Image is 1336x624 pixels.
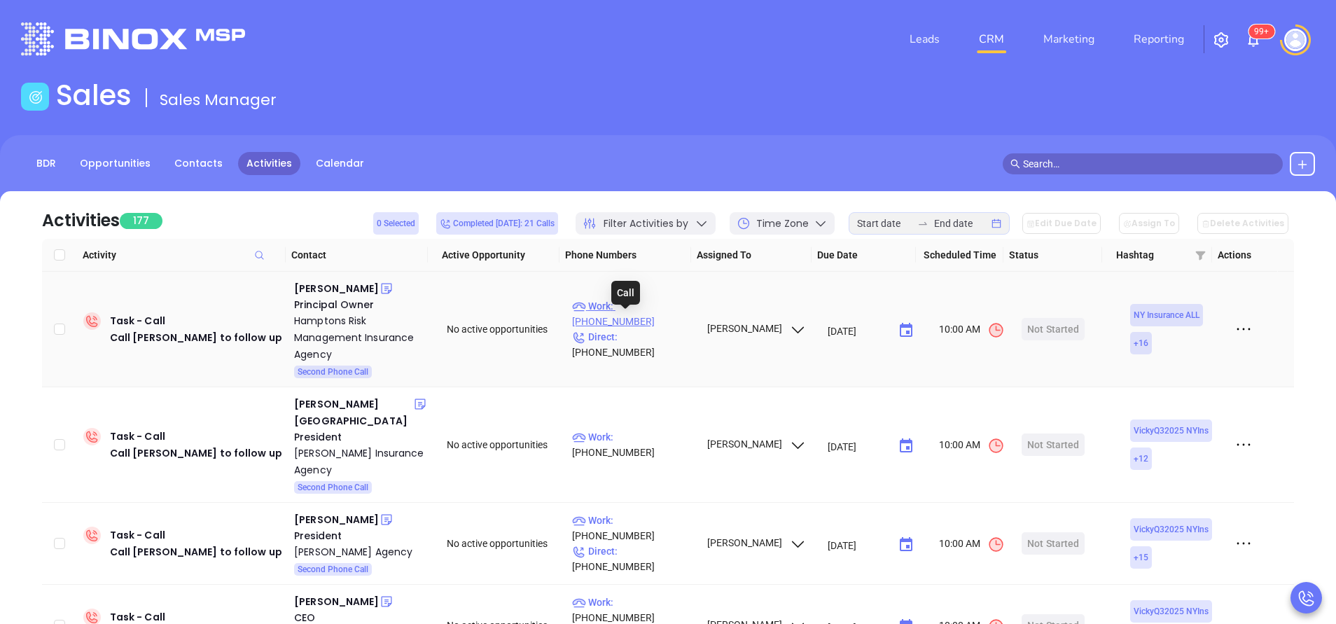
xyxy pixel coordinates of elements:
img: iconSetting [1213,32,1230,48]
a: [PERSON_NAME] Insurance Agency [294,445,427,478]
div: Call [611,281,640,305]
p: [PHONE_NUMBER] [572,543,694,574]
span: Second Phone Call [298,480,368,495]
a: BDR [28,152,64,175]
a: Activities [238,152,300,175]
a: Calendar [307,152,373,175]
th: Status [1003,239,1102,272]
img: iconNotification [1245,32,1262,48]
button: Choose date, selected date is Sep 18, 2025 [892,531,920,559]
span: Work : [572,431,613,443]
div: Principal Owner [294,297,427,312]
p: [PHONE_NUMBER] [572,329,694,360]
input: End date [934,216,989,231]
img: user [1284,29,1307,51]
th: Phone Numbers [559,239,691,272]
p: [PHONE_NUMBER] [572,298,694,329]
p: [PHONE_NUMBER] [572,429,694,460]
span: + 15 [1134,550,1148,565]
div: Activities [42,208,120,233]
span: Time Zone [756,216,809,231]
div: Task - Call [110,312,282,346]
th: Due Date [812,239,916,272]
th: Scheduled Time [916,239,1003,272]
a: Opportunities [71,152,159,175]
span: Filter Activities by [604,216,688,231]
span: VickyQ32025 NYIns [1134,522,1209,537]
button: Assign To [1119,213,1179,234]
th: Actions [1212,239,1278,272]
button: Edit Due Date [1022,213,1101,234]
span: Activity [83,247,280,263]
div: Task - Call [110,428,282,462]
span: + 12 [1134,451,1148,466]
span: 0 Selected [377,216,415,231]
p: [PHONE_NUMBER] [572,513,694,543]
span: VickyQ32025 NYIns [1134,604,1209,619]
span: 10:00 AM [939,437,1005,455]
span: 10:00 AM [939,536,1005,553]
span: Second Phone Call [298,364,368,380]
span: Direct : [572,331,618,342]
span: Direct : [572,546,618,557]
input: MM/DD/YYYY [828,324,887,338]
div: [PERSON_NAME] [294,280,379,297]
input: Search… [1023,156,1275,172]
span: swap-right [917,218,928,229]
input: MM/DD/YYYY [828,439,887,453]
sup: 100 [1248,25,1274,39]
span: search [1010,159,1020,169]
button: Choose date, selected date is Sep 18, 2025 [892,432,920,460]
div: No active opportunities [447,321,560,337]
span: Work : [572,300,613,312]
a: Contacts [166,152,231,175]
div: Call [PERSON_NAME] to follow up [110,543,282,560]
th: Active Opportunity [428,239,559,272]
span: 177 [120,213,162,229]
span: Completed [DATE]: 21 Calls [440,216,555,231]
div: Not Started [1027,434,1079,456]
span: Second Phone Call [298,562,368,577]
span: + 16 [1134,335,1148,351]
div: Call [PERSON_NAME] to follow up [110,445,282,462]
input: MM/DD/YYYY [828,538,887,552]
a: Leads [904,25,945,53]
button: Delete Activities [1197,213,1288,234]
span: Work : [572,597,613,608]
span: [PERSON_NAME] [705,438,807,450]
div: [PERSON_NAME][GEOGRAPHIC_DATA] [294,396,413,429]
div: Not Started [1027,532,1079,555]
h1: Sales [56,78,132,112]
a: CRM [973,25,1010,53]
div: No active opportunities [447,437,560,452]
span: [PERSON_NAME] [705,537,807,548]
th: Assigned To [691,239,812,272]
div: No active opportunities [447,536,560,551]
a: [PERSON_NAME] Agency [294,543,427,560]
div: [PERSON_NAME] [294,593,379,610]
a: Hamptons Risk Management Insurance Agency [294,312,427,363]
span: [PERSON_NAME] [705,323,807,334]
span: Sales Manager [160,89,277,111]
span: NY Insurance ALL [1134,307,1199,323]
a: Reporting [1128,25,1190,53]
span: Work : [572,515,613,526]
span: Hashtag [1116,247,1189,263]
div: Not Started [1027,318,1079,340]
span: VickyQ32025 NYIns [1134,423,1209,438]
div: Call [PERSON_NAME] to follow up [110,329,282,346]
th: Contact [286,239,429,272]
span: 10:00 AM [939,321,1005,339]
span: to [917,218,928,229]
div: President [294,429,427,445]
div: Task - Call [110,527,282,560]
button: Choose date, selected date is Sep 18, 2025 [892,317,920,345]
img: logo [21,22,245,55]
div: [PERSON_NAME] [294,511,379,528]
div: President [294,528,427,543]
a: Marketing [1038,25,1100,53]
input: Start date [857,216,912,231]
